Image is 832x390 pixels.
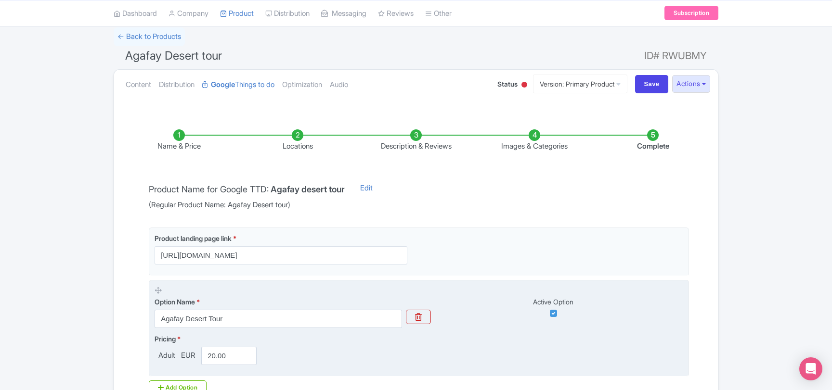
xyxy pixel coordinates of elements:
a: Optimization [282,70,322,100]
span: Active Option [533,298,573,306]
span: (Regular Product Name: Agafay Desert tour) [149,200,345,211]
li: Images & Categories [475,129,594,152]
span: Status [497,79,518,89]
li: Description & Reviews [357,129,475,152]
a: Edit [351,183,382,211]
li: Complete [594,129,712,152]
li: Locations [238,129,357,152]
div: Open Intercom Messenger [799,357,822,380]
a: Audio [330,70,348,100]
input: Product landing page link [155,246,407,264]
strong: Google [211,79,235,90]
a: Subscription [664,6,718,20]
input: 0.00 [201,347,257,365]
span: Pricing [155,335,176,343]
span: Agafay Desert tour [125,49,222,63]
li: Name & Price [120,129,238,152]
span: Product Name for Google TTD: [149,184,269,194]
a: Distribution [159,70,195,100]
span: Product landing page link [155,234,232,242]
span: Adult [155,350,179,361]
a: Version: Primary Product [533,75,627,93]
h4: Agafay desert tour [271,185,345,194]
input: Option Name [155,310,402,328]
input: Save [635,75,669,93]
span: Option Name [155,298,195,306]
button: Actions [672,75,710,93]
div: Inactive [520,78,529,93]
a: Content [126,70,151,100]
a: ← Back to Products [114,27,185,46]
a: GoogleThings to do [202,70,274,100]
span: EUR [179,350,197,361]
span: ID# RWUBMY [644,46,707,65]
